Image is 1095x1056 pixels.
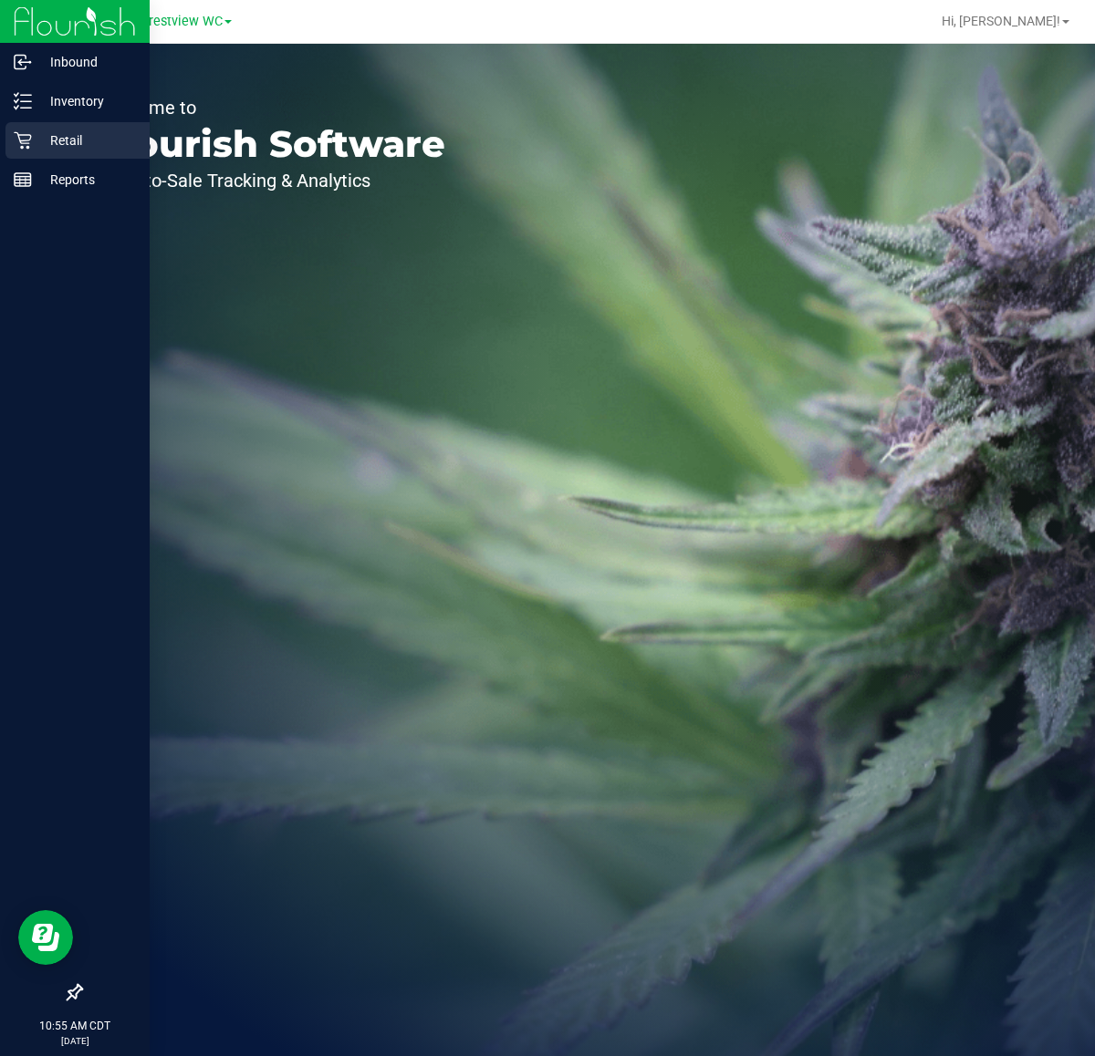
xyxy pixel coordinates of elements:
p: Flourish Software [99,126,445,162]
p: Inbound [32,51,141,73]
inline-svg: Retail [14,131,32,150]
p: Welcome to [99,98,445,117]
inline-svg: Inventory [14,92,32,110]
p: 10:55 AM CDT [8,1018,141,1034]
p: Reports [32,169,141,191]
span: Hi, [PERSON_NAME]! [942,14,1060,28]
p: Inventory [32,90,141,112]
inline-svg: Reports [14,171,32,189]
inline-svg: Inbound [14,53,32,71]
iframe: Resource center [18,910,73,965]
p: Retail [32,129,141,151]
p: Seed-to-Sale Tracking & Analytics [99,171,445,190]
span: Crestview WC [141,14,223,29]
p: [DATE] [8,1034,141,1048]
